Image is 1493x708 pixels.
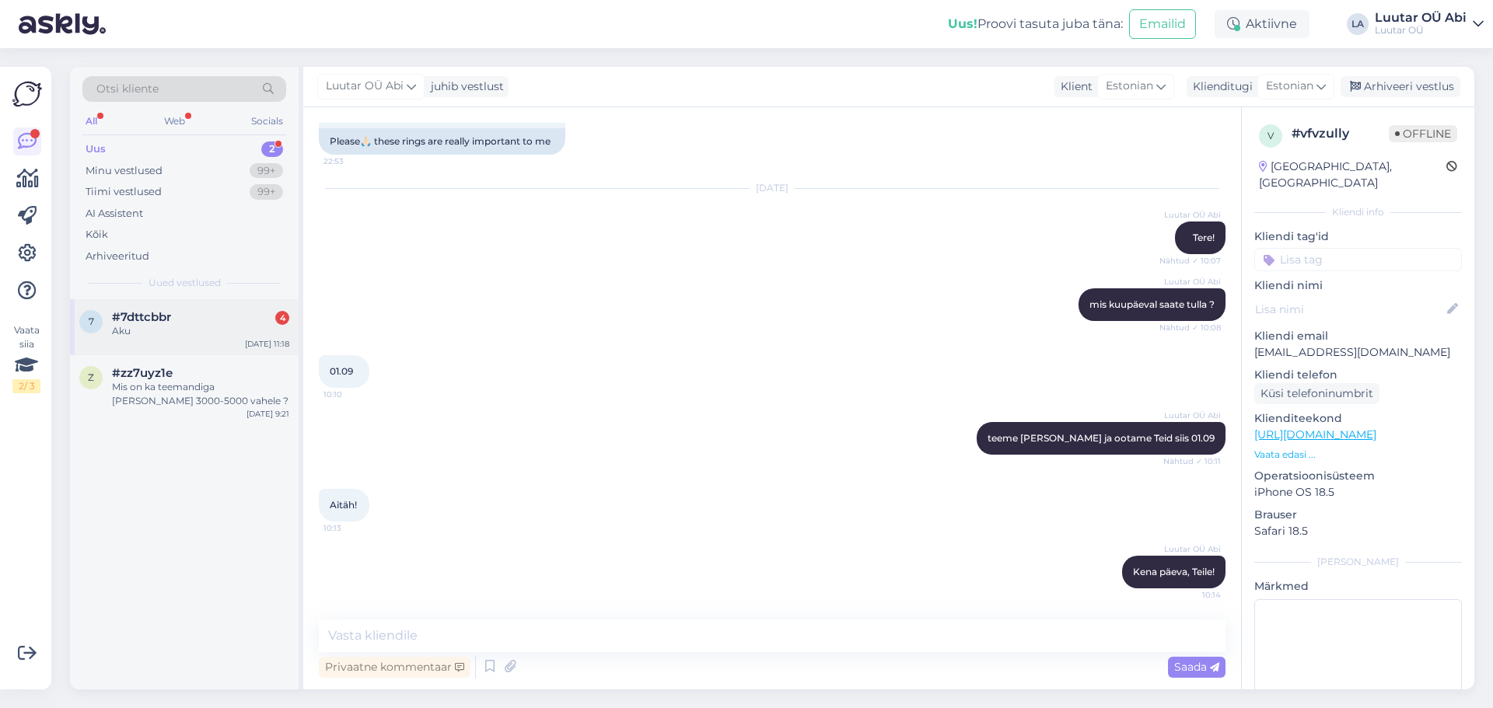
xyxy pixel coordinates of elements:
[96,81,159,97] span: Otsi kliente
[1254,205,1462,219] div: Kliendi info
[1187,78,1253,95] div: Klienditugi
[89,316,94,327] span: 7
[319,128,565,155] div: Please🙏🏻 these rings are really important to me
[12,323,40,393] div: Vaata siia
[250,184,283,200] div: 99+
[1254,448,1462,462] p: Vaata edasi ...
[1267,130,1274,141] span: v
[82,111,100,131] div: All
[86,249,149,264] div: Arhiveeritud
[323,155,382,167] span: 22:53
[12,379,40,393] div: 2 / 3
[250,163,283,179] div: 99+
[245,338,289,350] div: [DATE] 11:18
[1193,232,1215,243] span: Tere!
[1347,13,1369,35] div: LA
[1254,344,1462,361] p: [EMAIL_ADDRESS][DOMAIN_NAME]
[330,499,357,511] span: Aitäh!
[86,206,143,221] div: AI Assistent
[1375,12,1467,24] div: Luutar OÜ Abi
[12,79,42,109] img: Askly Logo
[1255,301,1444,318] input: Lisa nimi
[1159,322,1221,333] span: Nähtud ✓ 10:08
[1163,209,1221,221] span: Luutar OÜ Abi
[1292,124,1389,143] div: # vfvzully
[1054,78,1093,95] div: Klient
[1254,578,1462,595] p: Märkmed
[1254,555,1462,569] div: [PERSON_NAME]
[948,15,1123,33] div: Proovi tasuta juba täna:
[86,141,106,157] div: Uus
[1254,228,1462,245] p: Kliendi tag'id
[1254,523,1462,539] p: Safari 18.5
[161,111,188,131] div: Web
[988,432,1215,444] span: teeme [PERSON_NAME] ja ootame Teid siis 01.09
[112,380,289,408] div: Mis on ka teemandiga [PERSON_NAME] 3000-5000 vahele ?
[1163,455,1221,467] span: Nähtud ✓ 10:11
[1163,276,1221,288] span: Luutar OÜ Abi
[330,365,353,377] span: 01.09
[1129,9,1196,39] button: Emailid
[275,311,289,325] div: 4
[1341,76,1460,97] div: Arhiveeri vestlus
[1163,543,1221,555] span: Luutar OÜ Abi
[261,141,283,157] div: 2
[323,389,382,400] span: 10:10
[1163,589,1221,601] span: 10:14
[149,276,221,290] span: Uued vestlused
[1254,484,1462,500] p: iPhone OS 18.5
[1254,410,1462,427] p: Klienditeekond
[1174,660,1219,674] span: Saada
[1106,78,1153,95] span: Estonian
[1215,10,1309,38] div: Aktiivne
[1254,507,1462,523] p: Brauser
[1389,125,1457,142] span: Offline
[326,78,404,95] span: Luutar OÜ Abi
[86,184,162,200] div: Tiimi vestlused
[1375,12,1484,37] a: Luutar OÜ AbiLuutar OÜ
[86,227,108,242] div: Kõik
[1254,248,1462,271] input: Lisa tag
[1254,328,1462,344] p: Kliendi email
[425,78,504,95] div: juhib vestlust
[1254,427,1376,441] a: [URL][DOMAIN_NAME]
[1266,78,1313,95] span: Estonian
[1089,298,1215,310] span: mis kuupäeval saate tulla ?
[86,163,163,179] div: Minu vestlused
[1254,468,1462,484] p: Operatsioonisüsteem
[88,371,94,383] span: z
[248,111,286,131] div: Socials
[948,16,977,31] b: Uus!
[319,657,470,678] div: Privaatne kommentaar
[1133,566,1215,577] span: Kena päeva, Teile!
[112,324,289,338] div: Aku
[1159,255,1221,267] span: Nähtud ✓ 10:07
[1254,367,1462,383] p: Kliendi telefon
[319,181,1226,195] div: [DATE]
[1259,159,1446,191] div: [GEOGRAPHIC_DATA], [GEOGRAPHIC_DATA]
[112,310,171,324] span: #7dttcbbr
[112,366,173,380] span: #zz7uyz1e
[1254,383,1379,404] div: Küsi telefoninumbrit
[1375,24,1467,37] div: Luutar OÜ
[1254,277,1462,294] p: Kliendi nimi
[1163,410,1221,421] span: Luutar OÜ Abi
[247,408,289,420] div: [DATE] 9:21
[323,522,382,534] span: 10:13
